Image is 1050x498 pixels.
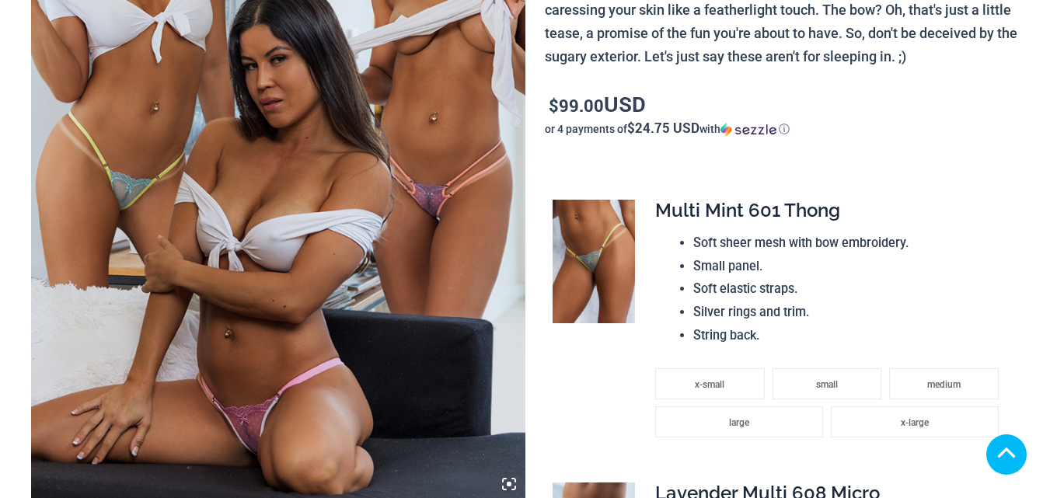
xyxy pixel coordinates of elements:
li: x-large [831,406,999,437]
span: x-large [901,417,929,428]
li: medium [889,368,999,399]
li: small [773,368,882,399]
li: Small panel. [693,255,1006,278]
span: medium [927,379,961,390]
p: USD [545,92,1019,117]
div: or 4 payments of$24.75 USDwithSezzle Click to learn more about Sezzle [545,121,1019,137]
li: Soft sheer mesh with bow embroidery. [693,232,1006,255]
span: x-small [695,379,724,390]
bdi: 99.00 [549,94,604,117]
span: small [816,379,838,390]
img: Sezzle [720,123,776,137]
li: large [655,406,823,437]
span: Multi Mint 601 Thong [655,199,840,221]
span: large [729,417,749,428]
li: Silver rings and trim. [693,301,1006,324]
span: $ [549,94,559,117]
li: x-small [655,368,765,399]
span: $24.75 USD [627,119,699,137]
div: or 4 payments of with [545,121,1019,137]
li: Soft elastic straps. [693,277,1006,301]
li: String back. [693,324,1006,347]
img: Bow Lace Mint Multi 601 Thong [553,200,635,323]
